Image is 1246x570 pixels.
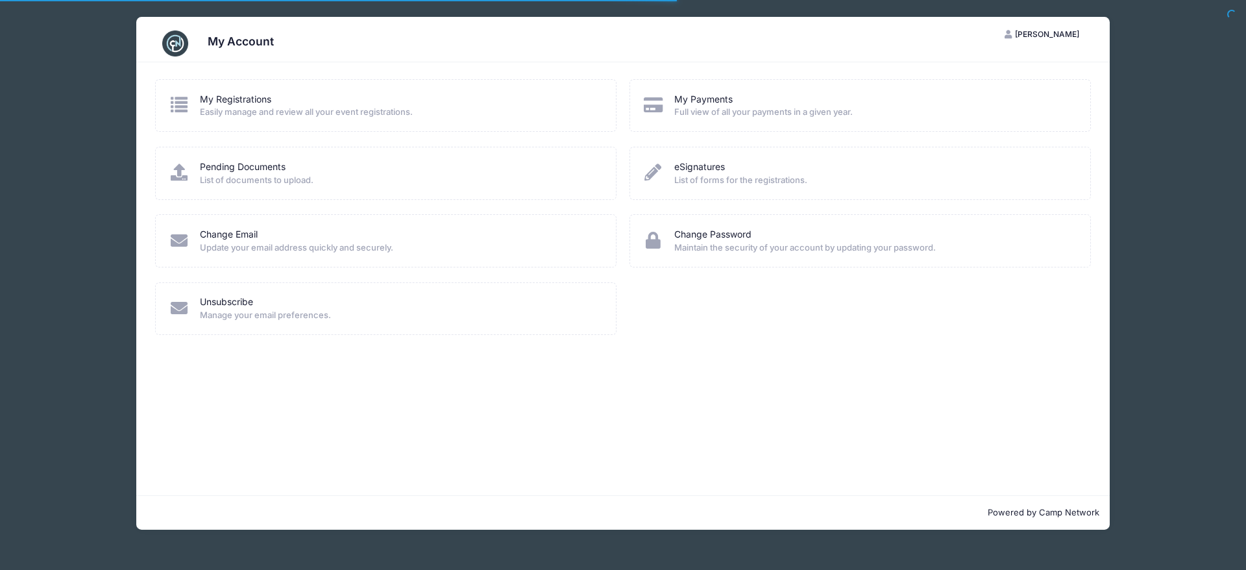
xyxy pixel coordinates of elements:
[162,31,188,56] img: CampNetwork
[200,309,599,322] span: Manage your email preferences.
[674,93,733,106] a: My Payments
[200,174,599,187] span: List of documents to upload.
[200,106,599,119] span: Easily manage and review all your event registrations.
[147,506,1099,519] p: Powered by Camp Network
[1015,29,1079,39] span: [PERSON_NAME]
[200,295,253,309] a: Unsubscribe
[200,228,258,242] a: Change Email
[674,106,1073,119] span: Full view of all your payments in a given year.
[674,242,1073,254] span: Maintain the security of your account by updating your password.
[994,23,1091,45] button: [PERSON_NAME]
[200,160,286,174] a: Pending Documents
[674,228,751,242] a: Change Password
[200,242,599,254] span: Update your email address quickly and securely.
[674,160,725,174] a: eSignatures
[208,34,274,48] h3: My Account
[200,93,271,106] a: My Registrations
[674,174,1073,187] span: List of forms for the registrations.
